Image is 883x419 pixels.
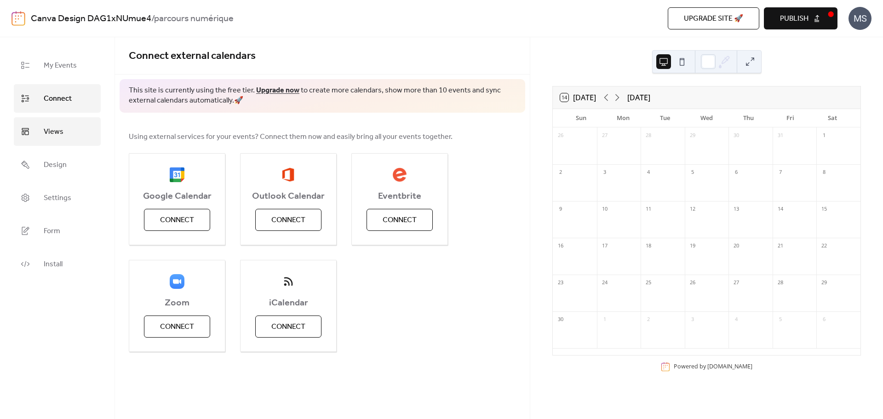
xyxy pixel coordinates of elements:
div: 1 [600,315,610,325]
div: 26 [688,278,698,288]
div: 6 [731,167,741,178]
div: Wed [686,109,728,127]
div: 19 [688,241,698,251]
div: 10 [600,204,610,214]
div: 3 [688,315,698,325]
span: Eventbrite [352,191,447,202]
a: Upgrade now [256,83,299,98]
span: Upgrade site 🚀 [684,13,743,24]
img: google [170,167,184,182]
div: 28 [643,131,654,141]
b: parcours numérique [154,10,234,28]
div: 27 [600,131,610,141]
div: 28 [775,278,786,288]
span: Views [44,125,63,139]
span: This site is currently using the free tier. to create more calendars, show more than 10 events an... [129,86,516,106]
span: Connect external calendars [129,46,256,66]
div: 15 [819,204,829,214]
div: Thu [728,109,769,127]
button: Connect [367,209,433,231]
span: Zoom [129,298,225,309]
div: 8 [819,167,829,178]
div: 5 [688,167,698,178]
div: 29 [688,131,698,141]
div: 23 [556,278,566,288]
a: Install [14,250,101,278]
span: Connect [160,321,194,333]
div: Mon [602,109,644,127]
div: MS [849,7,872,30]
div: 1 [819,131,829,141]
span: Publish [780,13,808,24]
div: 9 [556,204,566,214]
span: Connect [271,215,305,226]
a: Connect [14,84,101,113]
div: Fri [769,109,811,127]
div: 29 [819,278,829,288]
div: 30 [556,315,566,325]
div: 17 [600,241,610,251]
div: Powered by [674,362,752,370]
div: 5 [775,315,786,325]
button: Connect [144,316,210,338]
span: Connect [383,215,417,226]
span: Settings [44,191,71,206]
img: zoom [170,274,184,289]
div: Tue [644,109,686,127]
div: 2 [643,315,654,325]
div: 31 [775,131,786,141]
div: 7 [775,167,786,178]
button: Publish [764,7,837,29]
span: Design [44,158,67,172]
div: 30 [731,131,741,141]
span: Form [44,224,60,239]
div: 4 [731,315,741,325]
img: ical [281,274,296,289]
a: Design [14,150,101,179]
span: My Events [44,58,77,73]
span: Outlook Calendar [241,191,336,202]
span: iCalendar [241,298,336,309]
div: Sun [560,109,602,127]
a: Settings [14,184,101,212]
div: 2 [556,167,566,178]
div: 26 [556,131,566,141]
span: Google Calendar [129,191,225,202]
div: Sat [811,109,853,127]
img: outlook [282,167,294,182]
img: logo [11,11,25,26]
div: 21 [775,241,786,251]
div: 16 [556,241,566,251]
div: 22 [819,241,829,251]
a: Views [14,117,101,146]
div: 20 [731,241,741,251]
a: My Events [14,51,101,80]
div: 18 [643,241,654,251]
div: 27 [731,278,741,288]
button: Connect [144,209,210,231]
button: Connect [255,209,321,231]
button: 14[DATE] [557,91,599,104]
span: Connect [271,321,305,333]
span: Connect [160,215,194,226]
a: Canva Design DAG1xNUmue4 [31,10,151,28]
div: 12 [688,204,698,214]
div: 25 [643,278,654,288]
div: [DATE] [627,92,650,103]
span: Connect [44,92,72,106]
div: 4 [643,167,654,178]
button: Connect [255,316,321,338]
div: 14 [775,204,786,214]
div: 24 [600,278,610,288]
div: 6 [819,315,829,325]
button: Upgrade site 🚀 [668,7,759,29]
a: Form [14,217,101,245]
div: 3 [600,167,610,178]
a: [DOMAIN_NAME] [707,362,752,370]
b: / [151,10,154,28]
div: 13 [731,204,741,214]
div: 11 [643,204,654,214]
span: Install [44,257,63,272]
span: Using external services for your events? Connect them now and easily bring all your events together. [129,132,453,143]
img: eventbrite [392,167,407,182]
